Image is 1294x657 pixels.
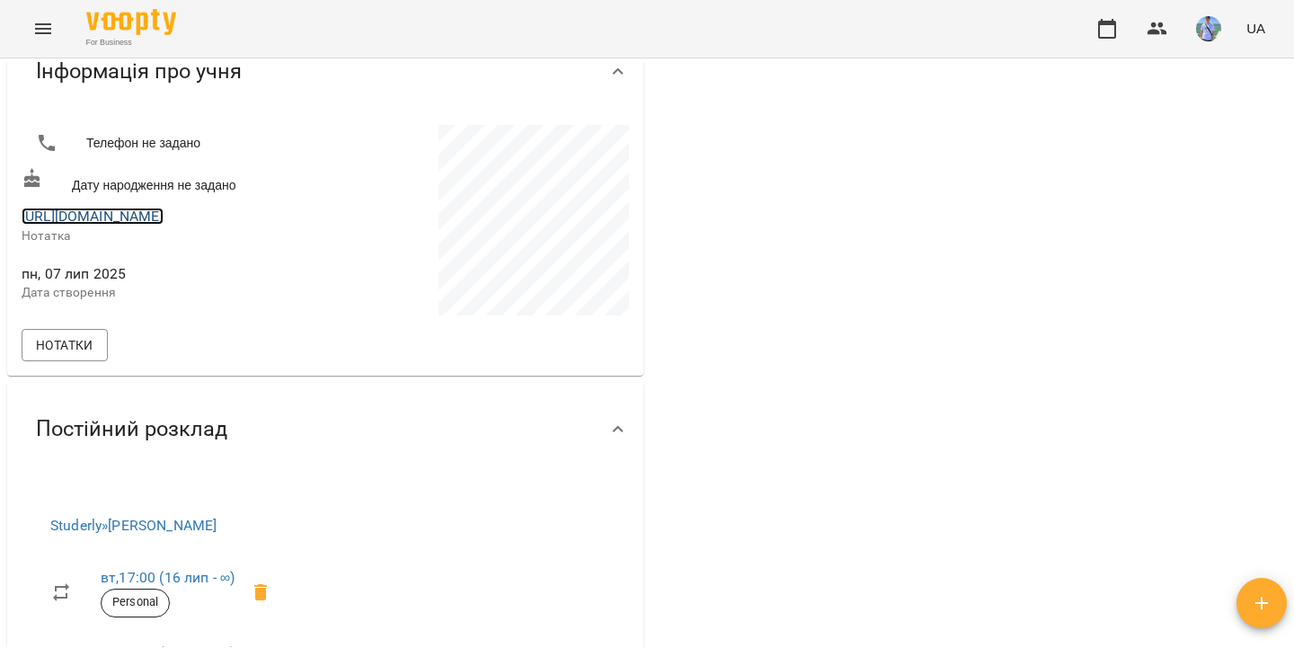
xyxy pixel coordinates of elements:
[22,125,322,161] li: Телефон не задано
[22,329,108,361] button: Нотатки
[1239,12,1272,45] button: UA
[36,58,242,85] span: Інформація про учня
[7,25,643,118] div: Інформація про учня
[102,594,169,610] span: Personal
[36,334,93,356] span: Нотатки
[18,164,325,198] div: Дату народження не задано
[239,571,282,614] span: Видалити приватний урок Войтенко Максим Вадимович вт 17:00 клієнта Андрій Заїкін, 10 кас
[22,208,164,225] a: [URL][DOMAIN_NAME]
[1246,19,1265,38] span: UA
[36,415,227,443] span: Постійний розклад
[101,569,235,586] a: вт,17:00 (16 лип - ∞)
[22,7,65,50] button: Menu
[7,383,643,475] div: Постійний розклад
[22,227,322,245] p: Нотатка
[86,37,176,49] span: For Business
[22,284,322,302] p: Дата створення
[86,9,176,35] img: Voopty Logo
[1196,16,1221,41] img: 6479dc16e25075498b0cc81aee822431.png
[50,517,217,534] a: Studerly»[PERSON_NAME]
[22,263,322,285] span: пн, 07 лип 2025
